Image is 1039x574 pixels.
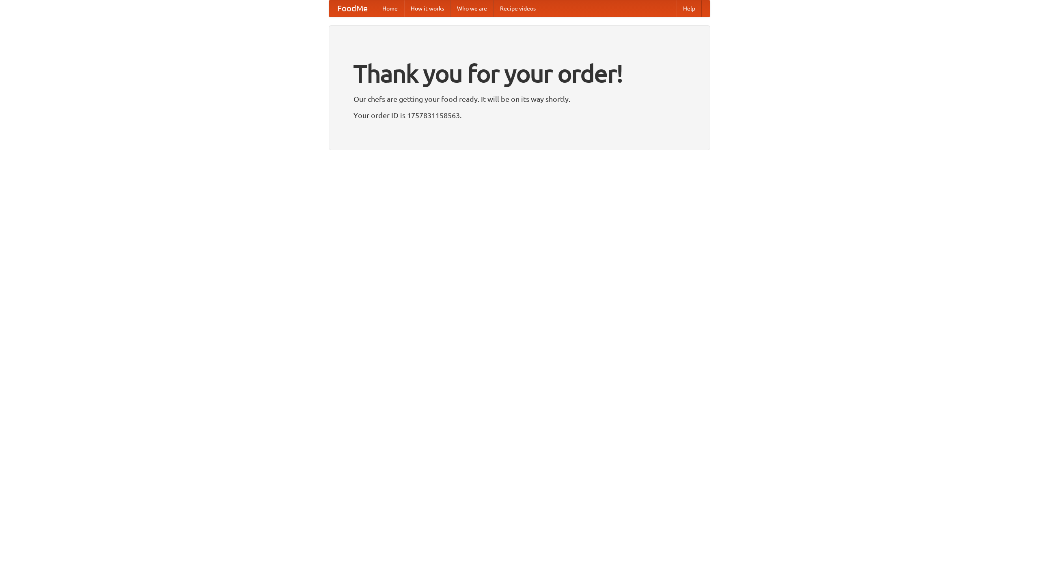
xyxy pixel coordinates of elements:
h1: Thank you for your order! [354,54,685,93]
p: Your order ID is 1757831158563. [354,109,685,121]
a: Who we are [451,0,494,17]
a: Help [677,0,702,17]
p: Our chefs are getting your food ready. It will be on its way shortly. [354,93,685,105]
a: FoodMe [329,0,376,17]
a: Recipe videos [494,0,542,17]
a: Home [376,0,404,17]
a: How it works [404,0,451,17]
